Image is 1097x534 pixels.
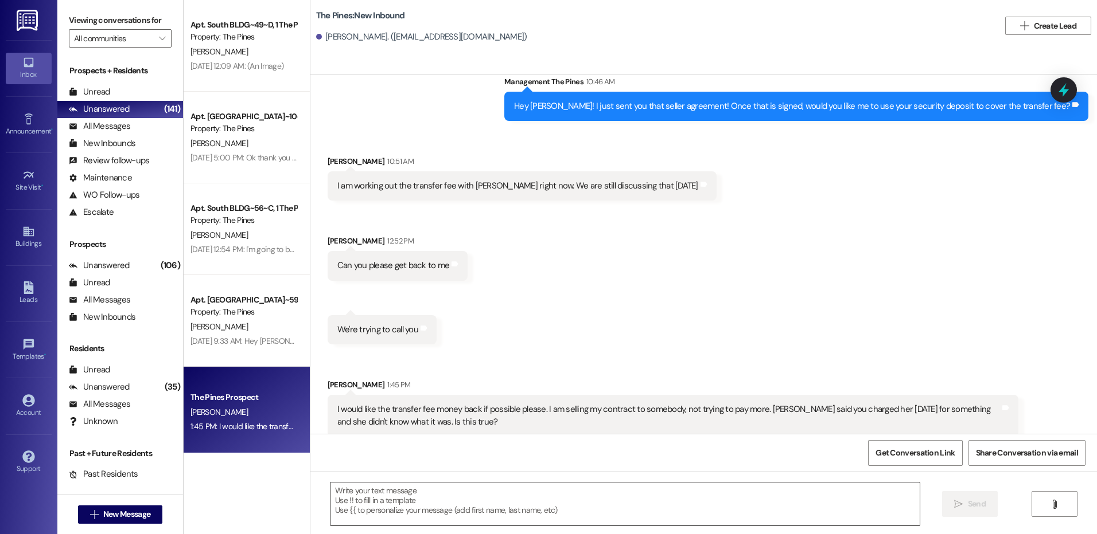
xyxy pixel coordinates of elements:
[57,238,183,250] div: Prospects
[69,468,138,480] div: Past Residents
[384,379,410,391] div: 1:45 PM
[44,351,46,359] span: •
[190,123,297,135] div: Property: The Pines
[162,378,183,396] div: (35)
[190,31,297,43] div: Property: The Pines
[1020,21,1029,30] i: 
[6,447,52,478] a: Support
[57,65,183,77] div: Prospects + Residents
[69,381,130,393] div: Unanswered
[976,447,1078,459] span: Share Conversation via email
[328,155,717,171] div: [PERSON_NAME]
[190,152,301,163] div: [DATE] 5:00 PM: Ok thank you 😌
[69,11,172,29] label: Viewing conversations for
[69,155,149,167] div: Review follow-ups
[190,244,330,254] div: [DATE] 12:54 PM: I'm going to be here in fall
[954,500,963,509] i: 
[968,440,1086,466] button: Share Conversation via email
[103,508,150,520] span: New Message
[328,235,468,251] div: [PERSON_NAME]
[384,155,414,167] div: 10:51 AM
[69,206,114,218] div: Escalate
[504,76,1088,92] div: Management The Pines
[41,182,43,190] span: •
[57,447,183,460] div: Past + Future Residents
[69,294,130,306] div: All Messages
[69,260,130,272] div: Unanswered
[190,407,248,417] span: [PERSON_NAME]
[6,278,52,309] a: Leads
[6,391,52,422] a: Account
[69,103,130,115] div: Unanswered
[190,336,419,346] div: [DATE] 9:33 AM: Hey [PERSON_NAME]! Yes I still want to sell my lease
[69,120,130,132] div: All Messages
[190,391,297,403] div: The Pines Prospect
[6,222,52,253] a: Buildings
[69,364,110,376] div: Unread
[69,189,139,201] div: WO Follow-ups
[190,306,297,318] div: Property: The Pines
[17,10,40,31] img: ResiDesk Logo
[190,46,248,57] span: [PERSON_NAME]
[190,111,297,123] div: Apt. [GEOGRAPHIC_DATA]~10~B, 1 The Pines (Women's) North
[190,294,297,306] div: Apt. [GEOGRAPHIC_DATA]~59~B, 1 The Pines (Men's) South
[868,440,962,466] button: Get Conversation Link
[69,311,135,323] div: New Inbounds
[90,510,99,519] i: 
[159,34,165,43] i: 
[337,324,418,336] div: We're trying to call you
[328,379,1018,395] div: [PERSON_NAME]
[384,235,414,247] div: 12:52 PM
[1034,20,1076,32] span: Create Lead
[69,398,130,410] div: All Messages
[876,447,955,459] span: Get Conversation Link
[190,202,297,214] div: Apt. South BLDG~56~C, 1 The Pines (Men's) South
[6,166,52,197] a: Site Visit •
[942,491,998,517] button: Send
[190,321,248,332] span: [PERSON_NAME]
[69,86,110,98] div: Unread
[190,421,969,431] div: 1:45 PM: I would like the transfer fee money back if possible please. I am selling my contract to...
[190,61,283,71] div: [DATE] 12:09 AM: (An Image)
[190,138,248,148] span: [PERSON_NAME]
[158,257,183,274] div: (106)
[69,172,132,184] div: Maintenance
[316,10,404,22] b: The Pines: New Inbound
[51,125,53,133] span: •
[6,53,52,84] a: Inbox
[190,230,248,240] span: [PERSON_NAME]
[69,415,118,427] div: Unknown
[161,100,183,118] div: (141)
[6,335,52,366] a: Templates •
[1005,17,1091,35] button: Create Lead
[968,498,986,510] span: Send
[583,76,615,88] div: 10:46 AM
[514,100,1070,112] div: Hey [PERSON_NAME]! I just sent you that seller agreement! Once that is signed, would you like me ...
[69,485,146,497] div: Future Residents
[337,403,1000,428] div: I would like the transfer fee money back if possible please. I am selling my contract to somebody...
[74,29,153,48] input: All communities
[78,505,163,524] button: New Message
[57,343,183,355] div: Residents
[337,260,449,272] div: Can you please get back to me
[337,180,698,192] div: I am working out the transfer fee with [PERSON_NAME] right now. We are still discussing that [DATE]
[69,138,135,150] div: New Inbounds
[190,214,297,226] div: Property: The Pines
[316,31,527,43] div: [PERSON_NAME]. ([EMAIL_ADDRESS][DOMAIN_NAME])
[1050,500,1059,509] i: 
[69,277,110,289] div: Unread
[190,19,297,31] div: Apt. South BLDG~49~D, 1 The Pines (Men's) South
